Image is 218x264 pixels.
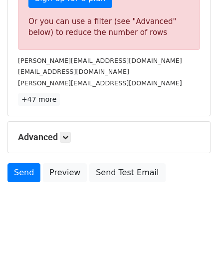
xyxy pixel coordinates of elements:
[18,132,200,143] h5: Advanced
[89,163,165,182] a: Send Test Email
[28,16,190,38] div: Or you can use a filter (see "Advanced" below) to reduce the number of rows
[18,57,182,64] small: [PERSON_NAME][EMAIL_ADDRESS][DOMAIN_NAME]
[7,163,40,182] a: Send
[43,163,87,182] a: Preview
[18,68,129,75] small: [EMAIL_ADDRESS][DOMAIN_NAME]
[18,93,60,106] a: +47 more
[168,216,218,264] iframe: Chat Widget
[18,79,182,87] small: [PERSON_NAME][EMAIL_ADDRESS][DOMAIN_NAME]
